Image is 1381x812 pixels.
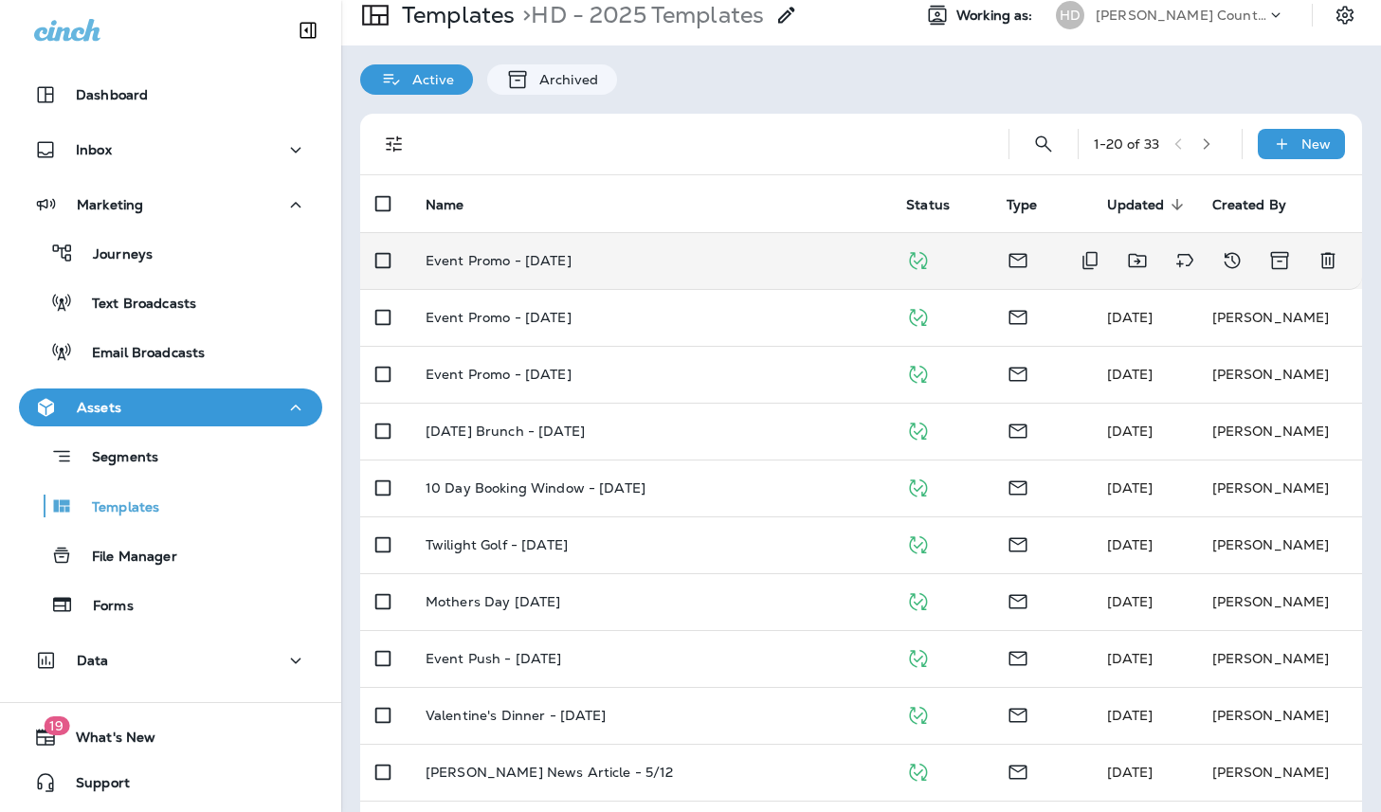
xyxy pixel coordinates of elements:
[19,131,322,169] button: Inbox
[426,196,489,213] span: Name
[530,72,598,87] p: Archived
[426,367,572,382] p: Event Promo - [DATE]
[1107,197,1165,213] span: Updated
[19,233,322,273] button: Journeys
[906,307,930,324] span: Published
[19,585,322,624] button: Forms
[906,196,974,213] span: Status
[19,535,322,575] button: File Manager
[19,718,322,756] button: 19What's New
[1007,478,1029,495] span: Email
[57,730,155,752] span: What's New
[906,534,930,551] span: Published
[19,332,322,371] button: Email Broadcasts
[426,708,607,723] p: Valentine's Dinner - [DATE]
[1212,196,1311,213] span: Created By
[906,364,930,381] span: Published
[73,345,205,363] p: Email Broadcasts
[1096,8,1266,23] p: [PERSON_NAME] Country Club
[1007,421,1029,438] span: Email
[1197,744,1362,801] td: [PERSON_NAME]
[44,716,69,735] span: 19
[1107,479,1154,496] span: Rachael Owen
[19,436,322,477] button: Segments
[1107,650,1154,667] span: Rachael Owen
[906,478,930,495] span: Published
[1007,705,1029,722] span: Email
[1007,364,1029,381] span: Email
[19,388,322,426] button: Assets
[19,76,322,114] button: Dashboard
[1301,136,1331,152] p: New
[906,591,930,608] span: Published
[76,142,112,157] p: Inbox
[515,1,764,29] p: HD - 2025 Templates
[57,775,130,798] span: Support
[74,246,153,264] p: Journeys
[1107,366,1154,383] span: Rachael Owen
[77,653,109,668] p: Data
[906,197,950,213] span: Status
[73,499,159,517] p: Templates
[1212,197,1286,213] span: Created By
[1071,242,1109,280] button: Duplicate
[426,424,585,439] p: [DATE] Brunch - [DATE]
[1007,250,1029,267] span: Email
[956,8,1037,24] span: Working as:
[73,449,158,468] p: Segments
[426,594,561,609] p: Mothers Day [DATE]
[77,400,121,415] p: Assets
[426,253,572,268] p: Event Promo - [DATE]
[73,296,196,314] p: Text Broadcasts
[1056,1,1084,29] div: HD
[1197,403,1362,460] td: [PERSON_NAME]
[426,310,572,325] p: Event Promo - [DATE]
[1007,648,1029,665] span: Email
[1107,536,1154,553] span: Rachael Owen
[1007,591,1029,608] span: Email
[1197,346,1362,403] td: [PERSON_NAME]
[1107,309,1154,326] span: Rachael Owen
[1197,516,1362,573] td: [PERSON_NAME]
[1166,242,1204,280] button: Add tags
[1213,242,1251,280] button: View Changelog
[1197,573,1362,630] td: [PERSON_NAME]
[1309,242,1347,280] button: Delete
[426,537,568,552] p: Twilight Golf - [DATE]
[77,197,143,212] p: Marketing
[1094,136,1159,152] div: 1 - 20 of 33
[19,764,322,802] button: Support
[1107,196,1190,213] span: Updated
[1107,764,1154,781] span: Rachael Owen
[1007,534,1029,551] span: Email
[1007,196,1063,213] span: Type
[1261,242,1299,280] button: Archive
[1007,762,1029,779] span: Email
[1197,630,1362,687] td: [PERSON_NAME]
[426,651,562,666] p: Event Push - [DATE]
[1197,687,1362,744] td: [PERSON_NAME]
[426,197,464,213] span: Name
[906,705,930,722] span: Published
[1118,242,1156,280] button: Move to folder
[403,72,454,87] p: Active
[906,250,930,267] span: Published
[426,480,645,496] p: 10 Day Booking Window - [DATE]
[73,549,177,567] p: File Manager
[19,641,322,679] button: Data
[1107,423,1154,440] span: Rachael Owen
[1197,289,1362,346] td: [PERSON_NAME]
[906,648,930,665] span: Published
[19,282,322,322] button: Text Broadcasts
[1007,197,1038,213] span: Type
[1007,307,1029,324] span: Email
[74,598,134,616] p: Forms
[282,11,335,49] button: Collapse Sidebar
[375,125,413,163] button: Filters
[906,421,930,438] span: Published
[76,87,148,102] p: Dashboard
[394,1,515,29] p: Templates
[19,486,322,526] button: Templates
[906,762,930,779] span: Published
[1107,593,1154,610] span: Rachael Owen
